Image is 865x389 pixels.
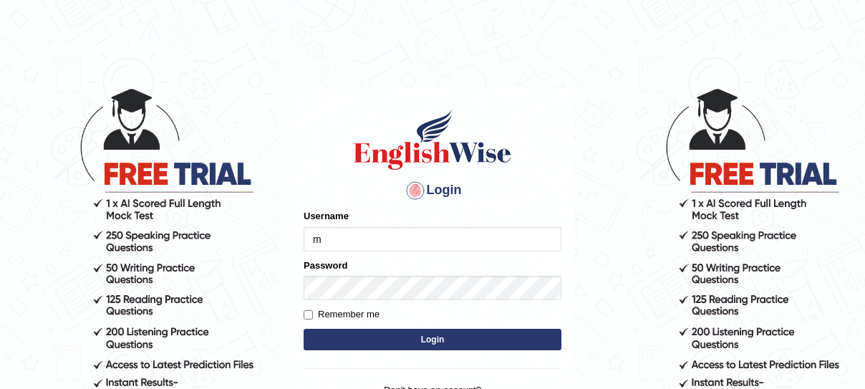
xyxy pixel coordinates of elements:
[304,307,380,322] label: Remember me
[304,209,349,223] label: Username
[304,310,313,320] input: Remember me
[304,259,347,272] label: Password
[304,179,561,202] h4: Login
[304,329,561,350] button: Login
[351,107,514,172] img: Logo of English Wise sign in for intelligent practice with AI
